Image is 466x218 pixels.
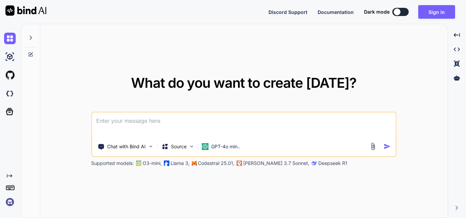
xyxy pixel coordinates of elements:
[148,144,154,149] img: Pick Tools
[318,9,354,16] button: Documentation
[171,143,187,150] p: Source
[268,9,307,15] span: Discord Support
[311,161,317,166] img: claude
[198,160,234,167] p: Codestral 25.01,
[4,69,16,81] img: githubLight
[364,9,390,15] span: Dark mode
[318,160,347,167] p: Deepseek R1
[369,142,377,150] img: attachment
[243,160,309,167] p: [PERSON_NAME] 3.7 Sonnet,
[418,5,455,19] button: Sign in
[143,160,162,167] p: O3-mini,
[211,143,240,150] p: GPT-4o min..
[91,160,134,167] p: Supported models:
[136,161,141,166] img: GPT-4
[4,33,16,44] img: chat
[383,143,391,150] img: icon
[107,143,146,150] p: Chat with Bind AI
[192,161,196,166] img: Mistral-AI
[4,51,16,63] img: ai-studio
[268,9,307,16] button: Discord Support
[202,143,208,150] img: GPT-4o mini
[164,161,169,166] img: Llama2
[171,160,190,167] p: Llama 3,
[5,5,46,16] img: Bind AI
[131,74,356,91] span: What do you want to create [DATE]?
[4,88,16,99] img: darkCloudIdeIcon
[4,196,16,208] img: signin
[189,144,194,149] img: Pick Models
[318,9,354,15] span: Documentation
[236,161,242,166] img: claude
